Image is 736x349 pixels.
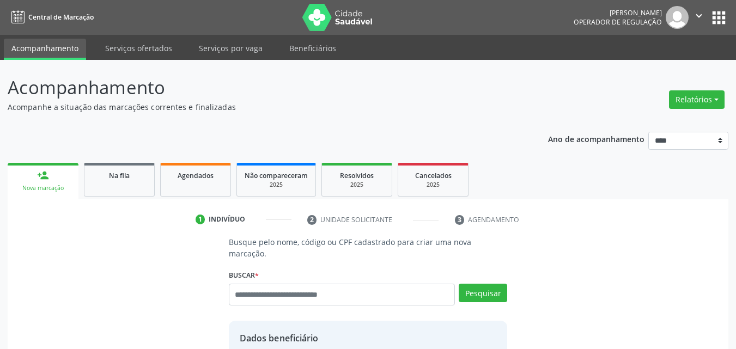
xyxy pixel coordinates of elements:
[548,132,644,145] p: Ano de acompanhamento
[415,171,452,180] span: Cancelados
[330,181,384,189] div: 2025
[709,8,728,27] button: apps
[229,267,259,284] label: Buscar
[37,169,49,181] div: person_add
[8,101,512,113] p: Acompanhe a situação das marcações correntes e finalizadas
[8,74,512,101] p: Acompanhamento
[406,181,460,189] div: 2025
[109,171,130,180] span: Na fila
[574,17,662,27] span: Operador de regulação
[245,171,308,180] span: Não compareceram
[98,39,180,58] a: Serviços ofertados
[8,8,94,26] a: Central de Marcação
[240,332,452,345] div: Dados beneficiário
[178,171,214,180] span: Agendados
[196,215,205,224] div: 1
[229,236,508,259] p: Busque pelo nome, código ou CPF cadastrado para criar uma nova marcação.
[4,39,86,60] a: Acompanhamento
[191,39,270,58] a: Serviços por vaga
[340,171,374,180] span: Resolvidos
[693,10,705,22] i: 
[15,184,71,192] div: Nova marcação
[574,8,662,17] div: [PERSON_NAME]
[666,6,689,29] img: img
[669,90,725,109] button: Relatórios
[209,215,245,224] div: Indivíduo
[28,13,94,22] span: Central de Marcação
[459,284,507,302] button: Pesquisar
[245,181,308,189] div: 2025
[282,39,344,58] a: Beneficiários
[689,6,709,29] button: 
